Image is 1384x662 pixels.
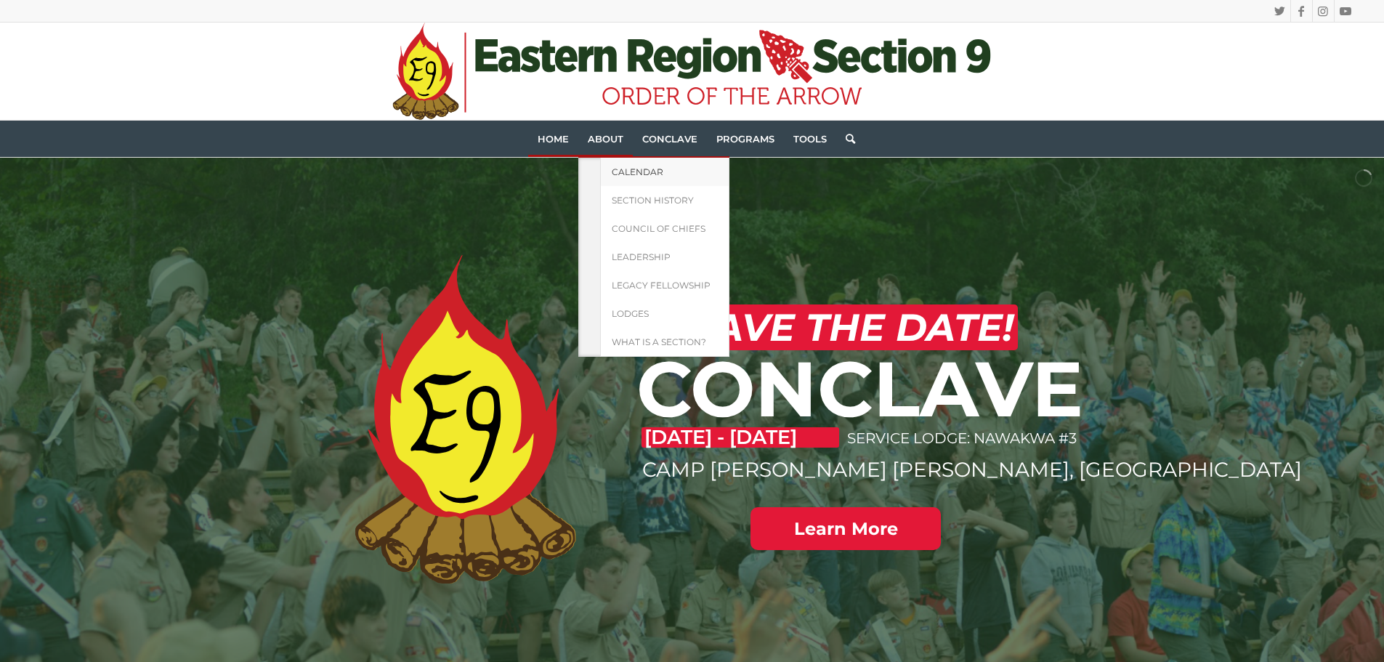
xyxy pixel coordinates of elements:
[600,243,729,271] a: Leadership
[612,195,694,206] span: Section History
[612,223,705,234] span: Council of Chiefs
[636,348,1084,429] h1: CONCLAVE
[686,304,1018,350] h2: SAVE THE DATE!
[716,133,774,145] span: Programs
[793,133,827,145] span: Tools
[642,133,697,145] span: Conclave
[707,121,784,157] a: Programs
[612,251,671,262] span: Leadership
[600,158,729,186] a: Calendar
[600,299,729,328] a: Lodges
[784,121,836,157] a: Tools
[600,186,729,214] a: Section History
[633,121,707,157] a: Conclave
[612,166,663,177] span: Calendar
[836,121,855,157] a: Search
[578,121,633,157] a: About
[612,336,706,347] span: What is a Section?
[538,133,569,145] span: Home
[600,328,729,357] a: What is a Section?
[642,456,1083,484] p: CAMP [PERSON_NAME] [PERSON_NAME], [GEOGRAPHIC_DATA]
[600,214,729,243] a: Council of Chiefs
[612,280,711,291] span: Legacy Fellowship
[528,121,578,157] a: Home
[600,271,729,299] a: Legacy Fellowship
[847,421,1081,456] p: SERVICE LODGE: NAWAKWA #3
[588,133,623,145] span: About
[642,427,839,448] p: [DATE] - [DATE]
[612,308,649,319] span: Lodges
